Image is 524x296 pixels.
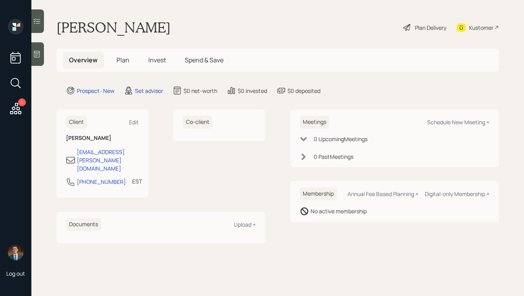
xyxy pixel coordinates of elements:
[132,177,142,185] div: EST
[66,116,87,129] h6: Client
[185,56,224,64] span: Spend & Save
[287,87,320,95] div: $0 deposited
[300,187,337,200] h6: Membership
[18,98,26,106] div: 1
[348,190,418,198] div: Annual Fee Based Planning +
[314,135,368,143] div: 0 Upcoming Meeting s
[135,87,163,95] div: Set advisor
[415,24,446,32] div: Plan Delivery
[238,87,267,95] div: $0 invested
[66,135,139,142] h6: [PERSON_NAME]
[69,56,98,64] span: Overview
[66,218,101,231] h6: Documents
[311,207,367,215] div: No active membership
[56,19,171,36] h1: [PERSON_NAME]
[234,221,256,228] div: Upload +
[469,24,493,32] div: Kustomer
[184,87,217,95] div: $0 net-worth
[183,116,213,129] h6: Co-client
[77,87,115,95] div: Prospect · New
[8,245,24,260] img: hunter_neumayer.jpg
[77,148,139,173] div: [EMAIL_ADDRESS][PERSON_NAME][DOMAIN_NAME]
[425,190,489,198] div: Digital-only Membership +
[300,116,329,129] h6: Meetings
[314,153,353,161] div: 0 Past Meeting s
[427,118,489,126] div: Schedule New Meeting +
[129,118,139,126] div: Edit
[6,270,25,277] div: Log out
[116,56,129,64] span: Plan
[148,56,166,64] span: Invest
[77,178,126,186] div: [PHONE_NUMBER]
